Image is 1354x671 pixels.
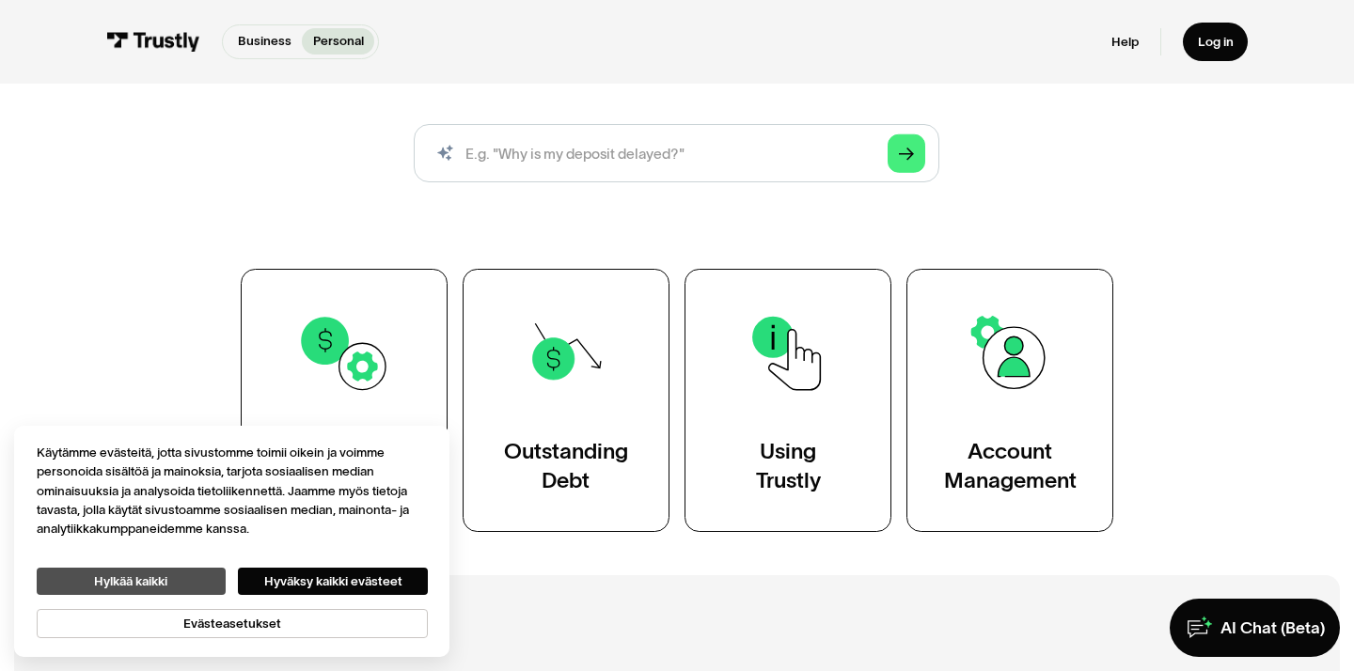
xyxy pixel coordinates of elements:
[906,269,1113,532] a: AccountManagement
[241,269,448,532] a: TransactionSupport
[14,426,449,657] div: Cookie banner
[756,437,821,495] div: Using Trustly
[37,444,428,538] div: Käytämme evästeitä, jotta sivustomme toimii oikein ja voimme personoida sisältöä ja mainoksia, ta...
[37,609,428,638] button: Evästeasetukset
[37,568,226,595] button: Hylkää kaikki
[414,124,939,182] input: search
[313,32,364,51] p: Personal
[463,269,669,532] a: OutstandingDebt
[227,28,302,55] a: Business
[37,444,428,638] div: Yksityisyys
[106,32,200,52] img: Trustly Logo
[414,124,939,182] form: Search
[1183,23,1248,61] a: Log in
[685,269,891,532] a: UsingTrustly
[504,437,628,495] div: Outstanding Debt
[302,28,374,55] a: Personal
[238,32,291,51] p: Business
[238,568,427,595] button: Hyväksy kaikki evästeet
[1220,617,1325,639] div: AI Chat (Beta)
[1111,34,1139,51] a: Help
[1198,34,1234,51] div: Log in
[944,437,1077,495] div: Account Management
[1170,599,1339,657] a: AI Chat (Beta)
